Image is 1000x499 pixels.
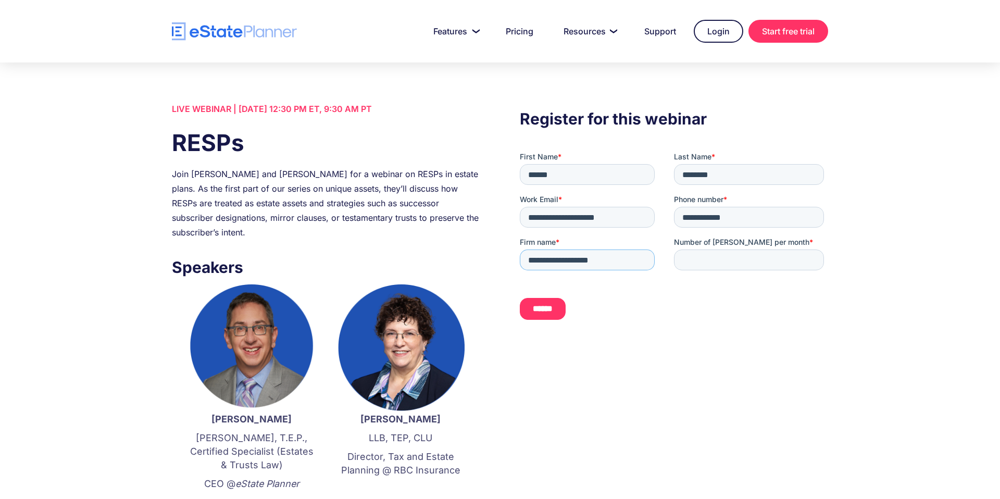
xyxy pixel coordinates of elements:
[172,102,480,116] div: LIVE WEBINAR | [DATE] 12:30 PM ET, 9:30 AM PT
[336,482,465,496] p: ‍
[694,20,743,43] a: Login
[632,21,689,42] a: Support
[336,450,465,477] p: Director, Tax and Estate Planning @ RBC Insurance
[551,21,627,42] a: Resources
[421,21,488,42] a: Features
[493,21,546,42] a: Pricing
[520,152,828,338] iframe: Form 0
[172,127,480,159] h1: RESPs
[211,414,292,425] strong: [PERSON_NAME]
[172,167,480,240] div: Join [PERSON_NAME] and [PERSON_NAME] for a webinar on RESPs in estate plans. As the first part of...
[187,477,316,491] p: CEO @
[520,107,828,131] h3: Register for this webinar
[172,22,297,41] a: home
[360,414,441,425] strong: [PERSON_NAME]
[172,255,480,279] h3: Speakers
[748,20,828,43] a: Start free trial
[235,478,299,489] em: eState Planner
[187,431,316,472] p: [PERSON_NAME], T.E.P., Certified Specialist (Estates & Trusts Law)
[336,431,465,445] p: LLB, TEP, CLU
